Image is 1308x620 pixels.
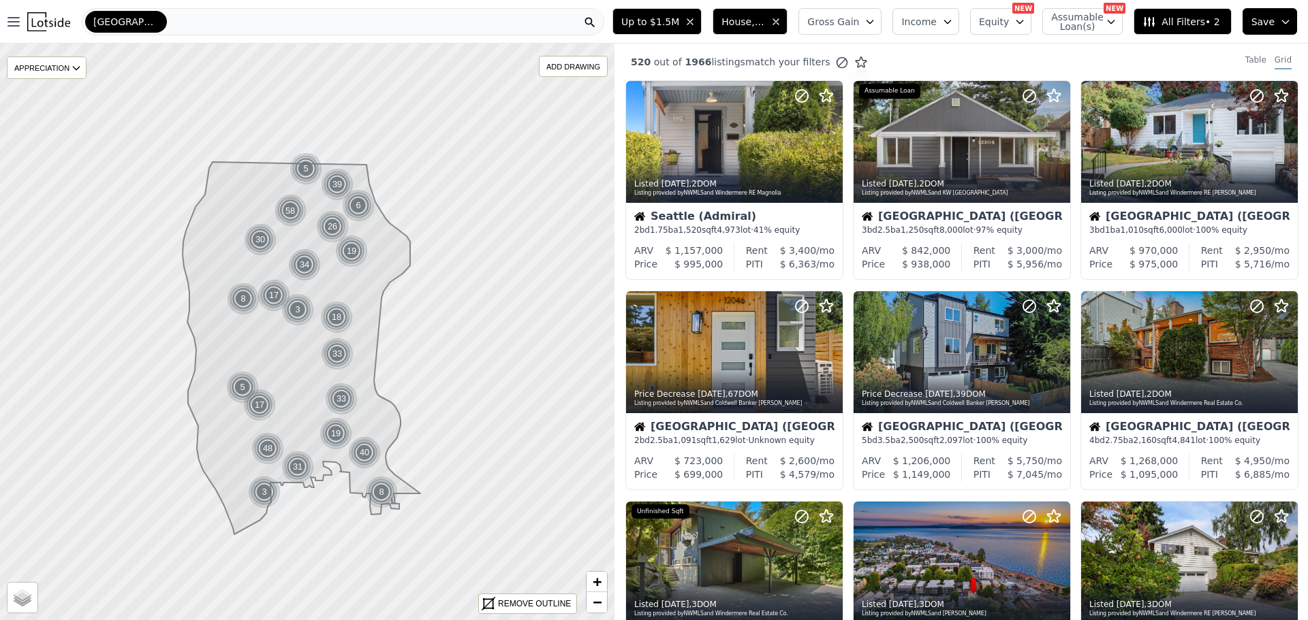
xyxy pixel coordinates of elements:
span: 2,160 [1134,436,1157,445]
div: PITI [1201,468,1218,481]
div: Listing provided by NWMLS and Windermere RE Magnolia [634,189,836,197]
img: g1.png [321,338,354,370]
a: Listed [DATE],2DOMListing provided byNWMLSand Windermere RE [PERSON_NAME]House[GEOGRAPHIC_DATA] (... [1080,80,1297,280]
span: $ 1,268,000 [1121,455,1179,466]
img: g1.png [243,389,277,421]
div: [GEOGRAPHIC_DATA] ([GEOGRAPHIC_DATA]) [862,211,1062,225]
div: /mo [1223,454,1290,468]
span: Assumable Loan(s) [1051,12,1095,31]
div: Listing provided by NWMLS and Windermere Real Estate Co. [1089,399,1291,408]
button: Gross Gain [798,8,882,35]
img: g1.png [281,293,315,326]
div: [GEOGRAPHIC_DATA] ([GEOGRAPHIC_DATA]) [634,421,835,435]
div: 18 [320,301,353,333]
div: Listing provided by NWMLS and Coldwell Banker [PERSON_NAME] [634,399,836,408]
span: $ 1,206,000 [893,455,951,466]
span: 6,000 [1159,225,1182,235]
div: Rent [746,454,768,468]
div: [GEOGRAPHIC_DATA] ([GEOGRAPHIC_DATA]) [1089,211,1290,225]
div: ADD DRAWING [540,56,607,76]
div: /mo [991,257,1062,271]
span: $ 5,750 [1008,455,1044,466]
div: Rent [974,454,995,468]
img: g1.png [348,436,381,469]
div: PITI [974,468,991,481]
img: House [862,211,873,222]
img: g1.png [290,152,323,185]
span: $ 975,000 [1130,259,1178,270]
button: Save [1243,8,1297,35]
img: g1.png [316,210,349,243]
div: Listed , 2 DOM [634,178,836,189]
div: ARV [634,244,653,257]
img: g1.png [321,168,354,201]
span: $ 7,045 [1008,469,1044,480]
time: 2025-09-12 15:29 [698,389,726,399]
div: 19 [320,417,352,450]
div: Listed , 3 DOM [862,599,1063,610]
span: + [593,573,602,590]
time: 2025-09-12 15:38 [1117,179,1144,189]
a: Zoom out [587,592,607,613]
div: Listed , 3 DOM [1089,599,1291,610]
div: Listed , 3 DOM [634,599,836,610]
div: 26 [316,210,349,243]
div: Rent [746,244,768,257]
span: match your filters [745,55,830,69]
div: /mo [991,468,1062,481]
img: g1.png [288,248,322,281]
span: 2,097 [939,436,963,445]
div: 8 [227,282,260,315]
img: g1.png [325,382,358,415]
div: Listing provided by NWMLS and Windermere Real Estate Co. [634,610,836,618]
time: 2025-09-12 13:54 [889,600,917,609]
div: Price [634,468,657,481]
img: g1.png [342,189,375,222]
img: g1.png [251,432,285,465]
time: 2025-09-12 15:44 [889,179,917,189]
div: NEW [1012,3,1034,14]
span: 4,973 [717,225,741,235]
div: Price [1089,468,1112,481]
div: ARV [1089,454,1108,468]
div: Price [634,257,657,271]
div: 5 bd 3.5 ba sqft lot · 100% equity [862,435,1062,446]
span: $ 3,000 [1008,245,1044,256]
div: /mo [768,244,835,257]
div: 19 [335,235,368,267]
span: − [593,593,602,610]
div: 3 [281,293,314,326]
a: Listed [DATE],2DOMListing provided byNWMLSand Windermere Real Estate Co.House[GEOGRAPHIC_DATA] ([... [1080,291,1297,490]
span: $ 723,000 [674,455,723,466]
span: $ 5,716 [1235,259,1271,270]
div: PITI [746,257,763,271]
button: Income [892,8,959,35]
img: g1.png [365,476,399,508]
div: PITI [746,468,763,481]
span: Up to $1.5M [621,15,679,29]
div: 2 bd 1.75 ba sqft lot · 41% equity [634,225,835,235]
span: $ 6,885 [1235,469,1271,480]
div: 34 [288,248,321,281]
span: Save [1251,15,1275,29]
div: 48 [251,432,284,465]
div: APPRECIATION [7,56,87,79]
span: [GEOGRAPHIC_DATA] [93,15,159,29]
div: ARV [634,454,653,468]
a: Listed [DATE],2DOMListing provided byNWMLSand Windermere RE MagnoliaHouseSeattle (Admiral)2bd1.75... [625,80,842,280]
img: g2.png [273,193,309,228]
img: g1.png [227,282,260,315]
time: 2025-09-12 14:44 [661,600,689,609]
div: /mo [763,468,835,481]
span: Income [901,15,937,29]
button: House, Multifamily [713,8,788,35]
time: 2025-09-12 13:18 [1117,600,1144,609]
div: Assumable Loan [859,84,920,99]
span: 1,520 [679,225,702,235]
img: g1.png [226,371,260,404]
div: Unfinished Sqft [632,504,689,519]
div: /mo [1223,244,1290,257]
div: ARV [862,454,881,468]
span: 520 [631,56,651,67]
div: Listing provided by NWMLS and Windermere RE [PERSON_NAME] [1089,189,1291,197]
